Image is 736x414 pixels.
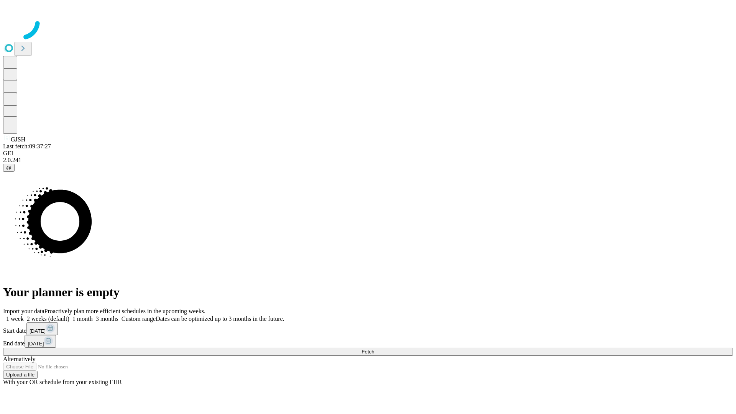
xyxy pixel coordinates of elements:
[3,164,15,172] button: @
[6,165,11,171] span: @
[27,315,69,322] span: 2 weeks (default)
[3,308,44,314] span: Import your data
[122,315,156,322] span: Custom range
[3,322,733,335] div: Start date
[3,285,733,299] h1: Your planner is empty
[3,143,51,149] span: Last fetch: 09:37:27
[96,315,118,322] span: 3 months
[3,335,733,348] div: End date
[44,308,205,314] span: Proactively plan more efficient schedules in the upcoming weeks.
[3,150,733,157] div: GEI
[28,341,44,347] span: [DATE]
[156,315,284,322] span: Dates can be optimized up to 3 months in the future.
[361,349,374,355] span: Fetch
[6,315,24,322] span: 1 week
[26,322,58,335] button: [DATE]
[72,315,93,322] span: 1 month
[25,335,56,348] button: [DATE]
[30,328,46,334] span: [DATE]
[11,136,25,143] span: GJSH
[3,157,733,164] div: 2.0.241
[3,348,733,356] button: Fetch
[3,371,38,379] button: Upload a file
[3,356,35,362] span: Alternatively
[3,379,122,385] span: With your OR schedule from your existing EHR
